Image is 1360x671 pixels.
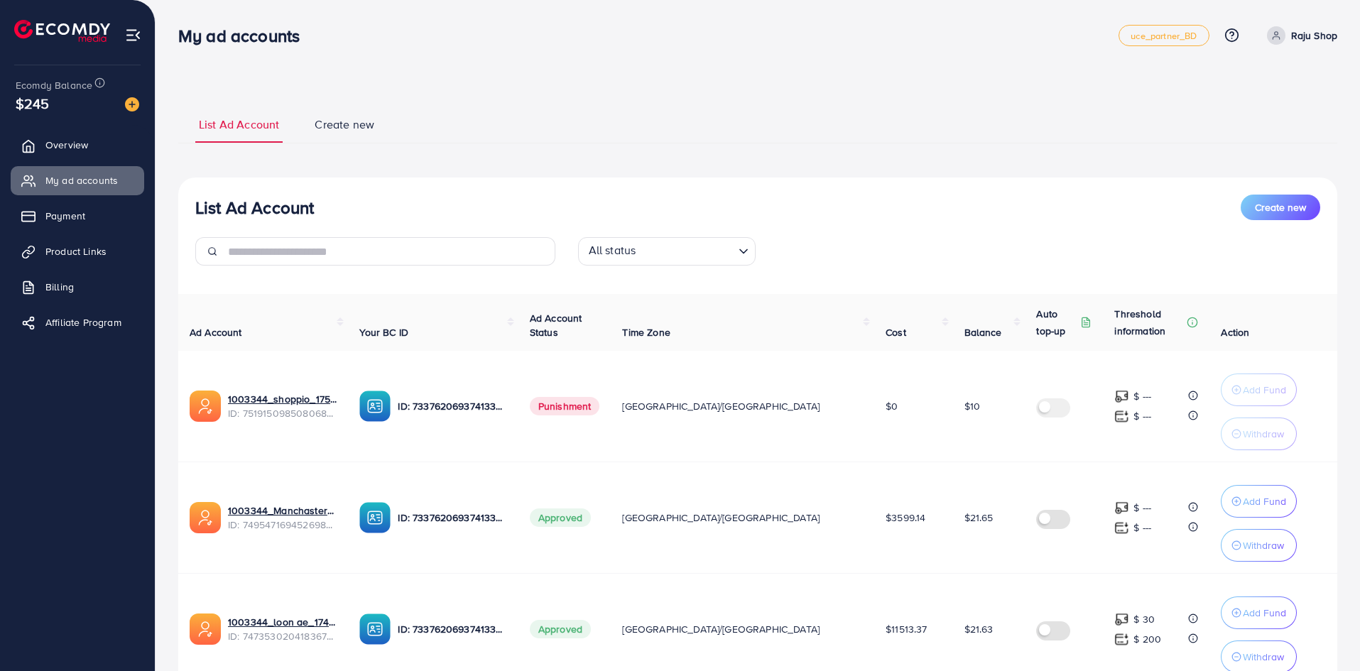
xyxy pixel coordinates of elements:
[586,239,639,262] span: All status
[45,173,118,187] span: My ad accounts
[16,93,50,114] span: $245
[45,138,88,152] span: Overview
[964,622,994,636] span: $21.63
[1221,529,1297,562] button: Withdraw
[228,615,337,644] div: <span class='underline'>1003344_loon ae_1740066863007</span></br>7473530204183674896
[1114,501,1129,515] img: top-up amount
[1114,389,1129,404] img: top-up amount
[1133,499,1151,516] p: $ ---
[16,78,92,92] span: Ecomdy Balance
[622,325,670,339] span: Time Zone
[1243,425,1284,442] p: Withdraw
[1133,611,1155,628] p: $ 30
[228,503,337,518] a: 1003344_Manchaster_1745175503024
[190,613,221,645] img: ic-ads-acc.e4c84228.svg
[1243,493,1286,510] p: Add Fund
[45,280,74,294] span: Billing
[1114,632,1129,647] img: top-up amount
[228,503,337,533] div: <span class='underline'>1003344_Manchaster_1745175503024</span></br>7495471694526988304
[45,315,121,329] span: Affiliate Program
[228,629,337,643] span: ID: 7473530204183674896
[1243,648,1284,665] p: Withdraw
[1221,418,1297,450] button: Withdraw
[125,97,139,111] img: image
[228,406,337,420] span: ID: 7519150985080684551
[640,240,732,262] input: Search for option
[964,511,994,525] span: $21.65
[530,397,600,415] span: Punishment
[964,325,1002,339] span: Balance
[195,197,314,218] h3: List Ad Account
[359,391,391,422] img: ic-ba-acc.ded83a64.svg
[622,511,820,525] span: [GEOGRAPHIC_DATA]/[GEOGRAPHIC_DATA]
[1300,607,1349,660] iframe: Chat
[45,209,85,223] span: Payment
[1133,408,1151,425] p: $ ---
[886,399,898,413] span: $0
[578,237,756,266] div: Search for option
[886,622,927,636] span: $11513.37
[1261,26,1337,45] a: Raju Shop
[1131,31,1197,40] span: uce_partner_BD
[45,244,107,258] span: Product Links
[1221,596,1297,629] button: Add Fund
[1221,485,1297,518] button: Add Fund
[315,116,374,133] span: Create new
[1036,305,1077,339] p: Auto top-up
[190,502,221,533] img: ic-ads-acc.e4c84228.svg
[359,613,391,645] img: ic-ba-acc.ded83a64.svg
[11,308,144,337] a: Affiliate Program
[398,398,506,415] p: ID: 7337620693741338625
[1291,27,1337,44] p: Raju Shop
[178,26,311,46] h3: My ad accounts
[1221,325,1249,339] span: Action
[125,27,141,43] img: menu
[1243,381,1286,398] p: Add Fund
[359,325,408,339] span: Your BC ID
[622,622,820,636] span: [GEOGRAPHIC_DATA]/[GEOGRAPHIC_DATA]
[11,237,144,266] a: Product Links
[1114,305,1184,339] p: Threshold information
[1133,631,1161,648] p: $ 200
[190,391,221,422] img: ic-ads-acc.e4c84228.svg
[964,399,980,413] span: $10
[199,116,279,133] span: List Ad Account
[886,325,906,339] span: Cost
[1133,388,1151,405] p: $ ---
[1255,200,1306,214] span: Create new
[359,502,391,533] img: ic-ba-acc.ded83a64.svg
[1114,520,1129,535] img: top-up amount
[11,131,144,159] a: Overview
[11,273,144,301] a: Billing
[622,399,820,413] span: [GEOGRAPHIC_DATA]/[GEOGRAPHIC_DATA]
[530,311,582,339] span: Ad Account Status
[228,392,337,421] div: <span class='underline'>1003344_shoppio_1750688962312</span></br>7519150985080684551
[398,621,506,638] p: ID: 7337620693741338625
[1114,409,1129,424] img: top-up amount
[228,615,337,629] a: 1003344_loon ae_1740066863007
[11,166,144,195] a: My ad accounts
[1119,25,1209,46] a: uce_partner_BD
[1243,537,1284,554] p: Withdraw
[190,325,242,339] span: Ad Account
[398,509,506,526] p: ID: 7337620693741338625
[11,202,144,230] a: Payment
[1114,612,1129,627] img: top-up amount
[530,508,591,527] span: Approved
[886,511,925,525] span: $3599.14
[530,620,591,638] span: Approved
[228,518,337,532] span: ID: 7495471694526988304
[1241,195,1320,220] button: Create new
[1133,519,1151,536] p: $ ---
[1221,373,1297,406] button: Add Fund
[1243,604,1286,621] p: Add Fund
[14,20,110,42] img: logo
[228,392,337,406] a: 1003344_shoppio_1750688962312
